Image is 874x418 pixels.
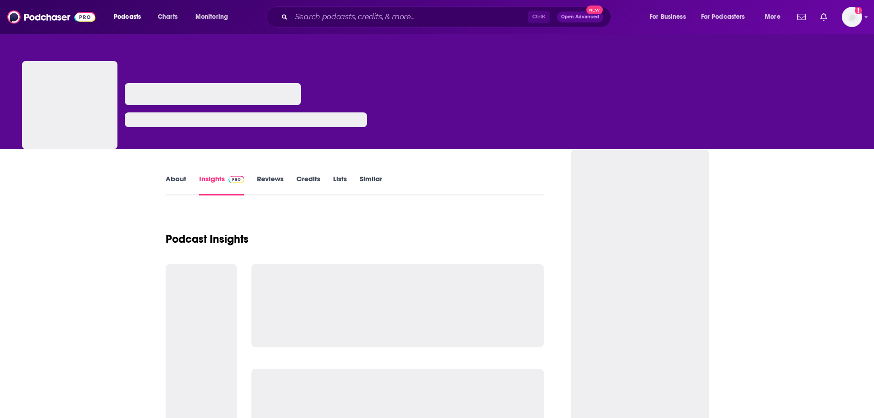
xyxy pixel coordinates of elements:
[166,174,186,195] a: About
[842,7,862,27] img: User Profile
[296,174,320,195] a: Credits
[189,10,240,24] button: open menu
[291,10,528,24] input: Search podcasts, credits, & more...
[7,8,95,26] img: Podchaser - Follow, Share and Rate Podcasts
[152,10,183,24] a: Charts
[228,176,245,183] img: Podchaser Pro
[257,174,284,195] a: Reviews
[166,232,249,246] h1: Podcast Insights
[758,10,792,24] button: open menu
[765,11,780,23] span: More
[842,7,862,27] span: Logged in as tfnewsroom
[557,11,603,22] button: Open AdvancedNew
[561,15,599,19] span: Open Advanced
[158,11,178,23] span: Charts
[855,7,862,14] svg: Add a profile image
[842,7,862,27] button: Show profile menu
[586,6,603,14] span: New
[817,9,831,25] a: Show notifications dropdown
[114,11,141,23] span: Podcasts
[794,9,809,25] a: Show notifications dropdown
[695,10,758,24] button: open menu
[333,174,347,195] a: Lists
[528,11,550,23] span: Ctrl K
[199,174,245,195] a: InsightsPodchaser Pro
[701,11,745,23] span: For Podcasters
[643,10,697,24] button: open menu
[195,11,228,23] span: Monitoring
[275,6,620,28] div: Search podcasts, credits, & more...
[360,174,382,195] a: Similar
[650,11,686,23] span: For Business
[107,10,153,24] button: open menu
